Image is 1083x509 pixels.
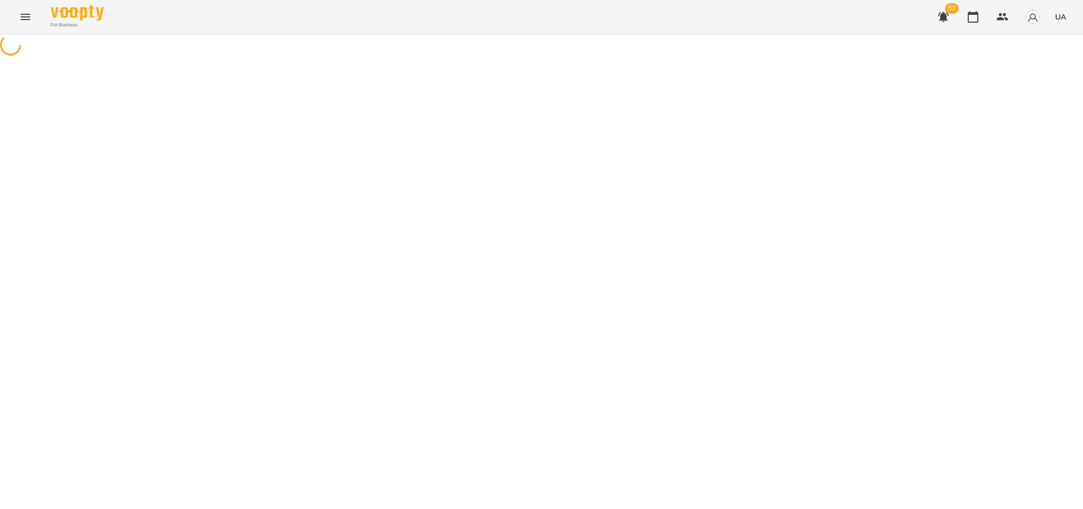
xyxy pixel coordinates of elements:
[1055,11,1066,22] span: UA
[1051,7,1070,26] button: UA
[945,3,959,14] span: 57
[13,4,38,30] button: Menu
[1025,10,1040,24] img: avatar_s.png
[51,22,104,29] span: For Business
[51,5,104,21] img: Voopty Logo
